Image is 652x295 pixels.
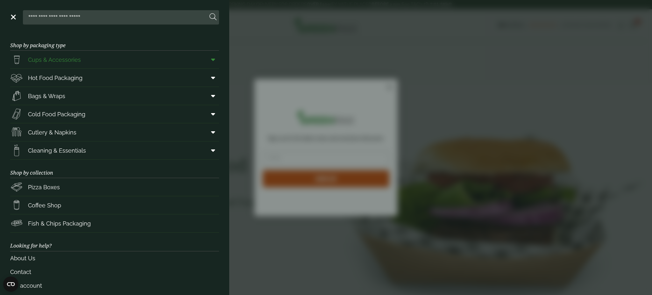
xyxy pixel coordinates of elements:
[28,183,60,191] span: Pizza Boxes
[10,105,219,123] a: Cold Food Packaging
[10,217,23,230] img: FishNchip_box.svg
[10,196,219,214] a: Coffee Shop
[28,146,86,155] span: Cleaning & Essentials
[28,219,91,228] span: Fish & Chips Packaging
[28,74,82,82] span: Hot Food Packaging
[28,92,65,100] span: Bags & Wraps
[10,87,219,105] a: Bags & Wraps
[10,51,219,68] a: Cups & Accessories
[10,69,219,87] a: Hot Food Packaging
[10,233,219,251] h3: Looking for help?
[10,199,23,212] img: HotDrink_paperCup.svg
[10,181,23,193] img: Pizza_boxes.svg
[10,141,219,159] a: Cleaning & Essentials
[10,144,23,157] img: open-wipe.svg
[10,279,219,292] a: My account
[10,265,219,279] a: Contact
[3,277,18,292] button: Open CMP widget
[10,178,219,196] a: Pizza Boxes
[10,32,219,51] h3: Shop by packaging type
[28,201,61,210] span: Coffee Shop
[10,214,219,232] a: Fish & Chips Packaging
[10,251,219,265] a: About Us
[10,126,23,139] img: Cutlery.svg
[10,123,219,141] a: Cutlery & Napkins
[10,71,23,84] img: Deli_box.svg
[28,55,81,64] span: Cups & Accessories
[28,128,76,137] span: Cutlery & Napkins
[10,108,23,120] img: Sandwich_box.svg
[10,53,23,66] img: PintNhalf_cup.svg
[10,90,23,102] img: Paper_carriers.svg
[10,160,219,178] h3: Shop by collection
[28,110,85,119] span: Cold Food Packaging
